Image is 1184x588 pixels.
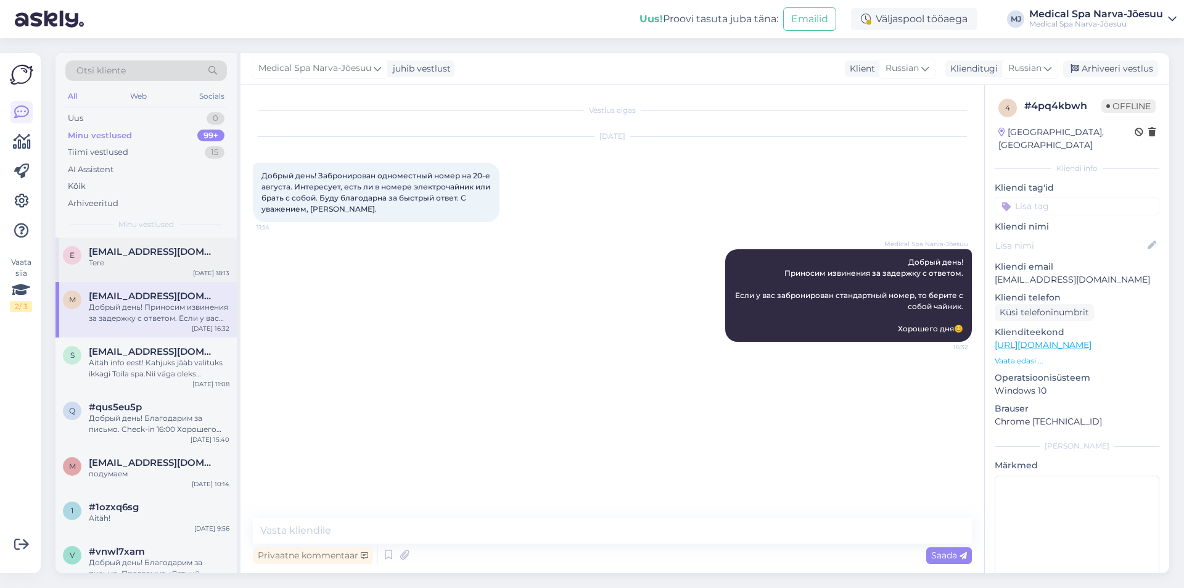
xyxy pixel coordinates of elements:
[68,180,86,193] div: Kõik
[931,550,967,561] span: Saada
[253,105,972,116] div: Vestlus algas
[89,302,229,324] div: Добрый день! Приносим извинения за задержку с ответом. Если у вас забронирован стандартный номер,...
[845,62,875,75] div: Klient
[995,220,1159,233] p: Kliendi nimi
[1029,19,1163,29] div: Medical Spa Narva-Jõesuu
[253,547,373,564] div: Privaatne kommentaar
[995,239,1145,252] input: Lisa nimi
[70,550,75,560] span: v
[1063,60,1158,77] div: Arhiveeri vestlus
[89,502,139,513] span: #1ozxq6sg
[995,163,1159,174] div: Kliendi info
[68,164,113,176] div: AI Assistent
[118,219,174,230] span: Minu vestlused
[783,7,836,31] button: Emailid
[735,257,965,333] span: Добрый день! Приносим извинения за задержку с ответом. Если у вас забронирован стандартный номер,...
[197,130,224,142] div: 99+
[995,197,1159,215] input: Lisa tag
[1029,9,1177,29] a: Medical Spa Narva-JõesuuMedical Spa Narva-Jõesuu
[68,112,83,125] div: Uus
[995,355,1159,366] p: Vaata edasi ...
[253,131,972,142] div: [DATE]
[89,468,229,479] div: подумаем
[995,459,1159,472] p: Märkmed
[65,88,80,104] div: All
[995,402,1159,415] p: Brauser
[884,239,968,249] span: Medical Spa Narva-Jõesuu
[995,260,1159,273] p: Kliendi email
[128,88,149,104] div: Web
[995,326,1159,339] p: Klienditeekond
[89,557,229,579] div: Добрый день! Благодарим за письмо. Программа «Летний подарок» действует до [DATE]. На период с [D...
[89,513,229,524] div: Aitäh!
[68,130,132,142] div: Minu vestlused
[70,251,75,260] span: e
[922,342,968,352] span: 16:32
[69,462,76,471] span: m
[68,146,128,159] div: Tiimi vestlused
[995,181,1159,194] p: Kliendi tag'id
[192,379,229,389] div: [DATE] 11:08
[71,506,73,515] span: 1
[1008,62,1042,75] span: Russian
[995,441,1159,452] div: [PERSON_NAME]
[995,415,1159,428] p: Chrome [TECHNICAL_ID]
[10,63,33,86] img: Askly Logo
[192,324,229,333] div: [DATE] 16:32
[945,62,998,75] div: Klienditugi
[89,246,217,257] span: elnara.taidre@artun.ee
[207,112,224,125] div: 0
[70,350,75,360] span: s
[261,171,492,213] span: Добрый день! Забронирован одноместный номер на 20-е августа. Интересует, есть ли в номере электро...
[851,8,977,30] div: Väljaspool tööaega
[89,357,229,379] div: Aitäh info eest! Kahjuks jääb valituks ikkagi Toila spa.Nii väga oleks soovinud näha ja kogeda [P...
[76,64,126,77] span: Otsi kliente
[193,268,229,278] div: [DATE] 18:13
[89,546,145,557] span: #vnwl7xam
[995,273,1159,286] p: [EMAIL_ADDRESS][DOMAIN_NAME]
[191,435,229,444] div: [DATE] 15:40
[639,13,663,25] b: Uus!
[995,304,1094,321] div: Küsi telefoninumbrit
[995,384,1159,397] p: Windows 10
[388,62,451,75] div: juhib vestlust
[1101,99,1156,113] span: Offline
[89,402,142,413] span: #qus5eu5p
[205,146,224,159] div: 15
[1029,9,1163,19] div: Medical Spa Narva-Jõesuu
[89,457,217,468] span: marika.65@mail.ru
[257,223,303,232] span: 11:14
[68,197,118,210] div: Arhiveeritud
[1007,10,1024,28] div: MJ
[995,291,1159,304] p: Kliendi telefon
[89,291,217,302] span: morgana-z@mail.ru
[192,479,229,489] div: [DATE] 10:14
[995,371,1159,384] p: Operatsioonisüsteem
[258,62,371,75] span: Medical Spa Narva-Jõesuu
[10,257,32,312] div: Vaata siia
[1024,99,1101,114] div: # 4pq4kbwh
[886,62,919,75] span: Russian
[89,413,229,435] div: Добрый день! Благодарим за письмо. Check-in 16:00 Хорошего дня!
[194,524,229,533] div: [DATE] 9:56
[998,126,1135,152] div: [GEOGRAPHIC_DATA], [GEOGRAPHIC_DATA]
[69,406,75,415] span: q
[197,88,227,104] div: Socials
[89,346,217,357] span: siljapauts@hotmail.com
[1005,103,1010,112] span: 4
[89,257,229,268] div: Tere
[10,301,32,312] div: 2 / 3
[995,339,1091,350] a: [URL][DOMAIN_NAME]
[639,12,778,27] div: Proovi tasuta juba täna:
[69,295,76,304] span: m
